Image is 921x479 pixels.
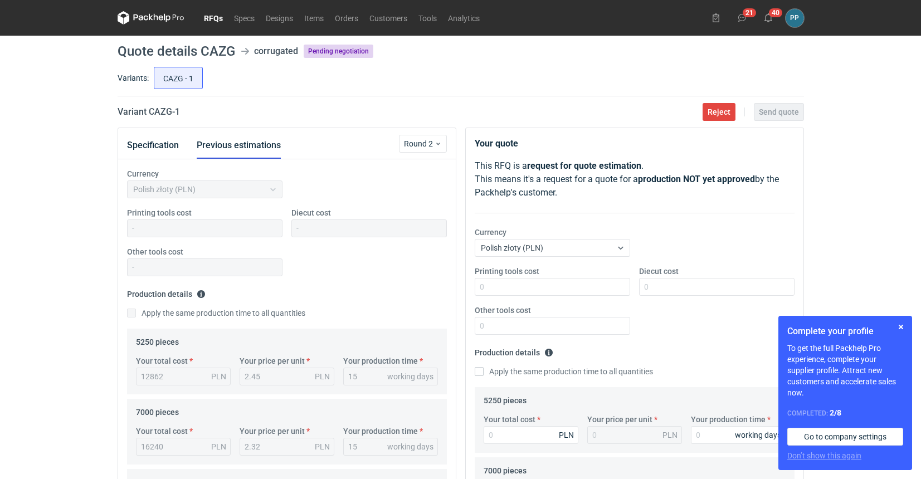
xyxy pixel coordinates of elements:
label: Printing tools cost [127,207,192,218]
legend: Production details [127,285,206,299]
div: Paweł Puch [786,9,804,27]
span: Polish złoty (PLN) [481,243,543,252]
span: Send quote [759,108,799,116]
legend: Production details [475,344,553,357]
label: Your production time [343,355,418,366]
legend: 7000 pieces [484,462,527,475]
label: Your price per unit [240,426,305,437]
h1: Quote details CAZG [118,45,235,58]
svg: Packhelp Pro [118,11,184,25]
label: CAZG - 1 [154,67,203,89]
span: Pending negotiation [304,45,373,58]
div: working days [387,371,433,382]
a: Analytics [442,11,485,25]
span: Reject [708,108,730,116]
label: Other tools cost [127,246,183,257]
div: Completed: [787,407,903,419]
strong: request for quote estimation [527,160,641,171]
legend: 5250 pieces [484,392,527,405]
label: Currency [475,227,506,238]
div: corrugated [254,45,298,58]
label: Your total cost [136,355,188,366]
label: Diecut cost [639,266,679,277]
label: Your price per unit [240,355,305,366]
button: Skip for now [894,320,908,334]
button: Don’t show this again [787,450,861,461]
label: Other tools cost [475,305,531,316]
legend: 5250 pieces [136,333,179,346]
a: Specs [228,11,260,25]
a: Tools [413,11,442,25]
label: Your price per unit [587,414,652,425]
input: 0 [484,426,578,444]
p: To get the full Packhelp Pro experience, complete your supplier profile. Attract new customers an... [787,343,903,398]
button: Reject [703,103,735,121]
input: 0 [639,278,795,296]
label: Diecut cost [291,207,331,218]
div: PLN [662,429,678,441]
label: Your production time [691,414,766,425]
input: 0 [691,426,786,444]
a: Orders [329,11,364,25]
div: PLN [211,441,226,452]
label: Your total cost [484,414,535,425]
label: Variants: [118,72,149,84]
strong: 2 / 8 [830,408,841,417]
div: working days [387,441,433,452]
button: Previous estimations [197,132,281,159]
strong: production NOT yet approved [638,174,755,184]
button: 40 [759,9,777,27]
h2: Variant CAZG - 1 [118,105,180,119]
div: PLN [315,441,330,452]
label: Your total cost [136,426,188,437]
label: Your production time [343,426,418,437]
legend: 7000 pieces [136,403,179,417]
a: Go to company settings [787,428,903,446]
a: Items [299,11,329,25]
input: 0 [475,278,630,296]
div: PLN [211,371,226,382]
a: Designs [260,11,299,25]
a: RFQs [198,11,228,25]
button: Specification [127,132,179,159]
label: Apply the same production time to all quantities [127,307,305,319]
p: This RFQ is a . This means it's a request for a quote for a by the Packhelp's customer. [475,159,795,199]
a: Customers [364,11,413,25]
span: Round 2 [404,138,435,149]
div: PLN [559,429,574,441]
div: PLN [315,371,330,382]
button: PP [786,9,804,27]
h1: Complete your profile [787,325,903,338]
label: Currency [127,168,159,179]
input: 0 [475,317,630,335]
label: Apply the same production time to all quantities [475,366,653,377]
strong: Your quote [475,138,518,149]
button: 21 [733,9,751,27]
button: Send quote [754,103,804,121]
label: Printing tools cost [475,266,539,277]
div: working days [735,429,781,441]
